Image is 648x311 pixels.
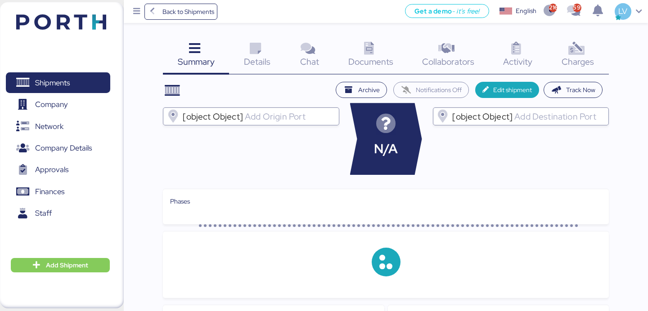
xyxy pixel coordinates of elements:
span: Add Shipment [46,260,88,271]
span: Notifications Off [416,84,462,95]
span: Details [244,56,270,67]
button: Archive [336,82,387,98]
span: Shipments [35,76,70,89]
span: Company Details [35,142,92,155]
span: Chat [300,56,319,67]
button: Add Shipment [11,258,110,272]
input: [object Object] [513,111,604,122]
a: Staff [6,203,110,224]
a: Company Details [6,138,110,159]
span: [object Object] [452,112,513,120]
span: N/A [374,139,398,159]
a: Company [6,94,110,115]
span: Track Now [566,84,595,95]
a: Back to Shipments [144,4,218,20]
span: Approvals [35,163,68,176]
span: Finances [35,185,64,198]
span: Documents [348,56,393,67]
a: Network [6,116,110,137]
span: Archive [358,84,380,95]
span: Collaborators [422,56,474,67]
button: Track Now [544,82,603,98]
button: Notifications Off [393,82,469,98]
div: English [516,6,536,16]
span: Edit shipment [493,84,532,95]
span: Staff [35,207,52,220]
a: Finances [6,182,110,202]
span: [object Object] [183,112,243,120]
span: Back to Shipments [162,6,214,17]
span: Network [35,120,63,133]
div: Phases [170,196,601,206]
span: Activity [503,56,532,67]
button: Edit shipment [475,82,540,98]
span: Charges [562,56,594,67]
input: [object Object] [243,111,335,122]
span: Company [35,98,68,111]
span: Summary [178,56,215,67]
button: Menu [129,4,144,19]
a: Shipments [6,72,110,93]
span: LV [618,5,627,17]
a: Approvals [6,160,110,180]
